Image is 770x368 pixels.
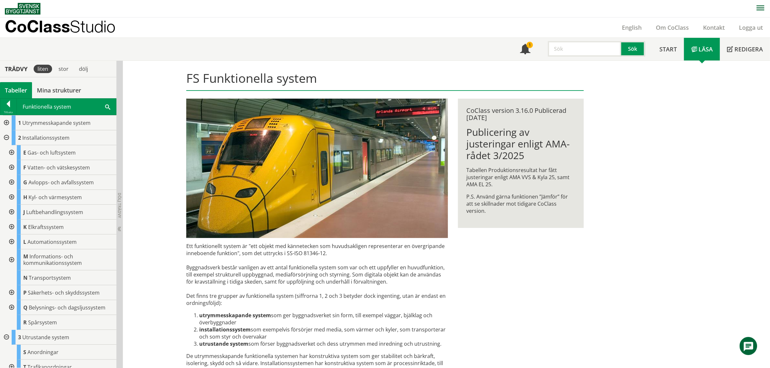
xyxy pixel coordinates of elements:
[29,304,105,311] span: Belysnings- och dagsljussystem
[23,304,27,311] span: Q
[27,349,59,356] span: Anordningar
[117,193,122,218] span: Dölj trädvy
[1,65,31,72] div: Trädvy
[23,253,82,266] span: Informations- och kommunikationssystem
[513,38,537,60] a: 1
[734,45,763,53] span: Redigera
[548,41,621,57] input: Sök
[696,24,732,31] a: Kontakt
[75,65,92,73] div: dölj
[29,274,71,281] span: Transportsystem
[23,319,27,326] span: R
[18,119,21,126] span: 1
[22,134,70,141] span: Installationssystem
[615,24,649,31] a: English
[28,223,64,231] span: Elkraftssystem
[659,45,677,53] span: Start
[23,179,27,186] span: G
[18,334,21,341] span: 3
[23,349,26,356] span: S
[186,71,584,91] h1: FS Funktionella system
[720,38,770,60] a: Redigera
[55,65,72,73] div: stor
[466,193,575,214] p: P.S. Använd gärna funktionen ”Jämför” för att se skillnader mot tidigare CoClass version.
[466,107,575,121] div: CoClass version 3.16.0 Publicerad [DATE]
[27,149,76,156] span: Gas- och luftsystem
[18,134,21,141] span: 2
[23,253,28,260] span: M
[23,223,27,231] span: K
[22,119,91,126] span: Utrymmesskapande system
[199,326,448,340] li: som exempelvis försörjer med media, som värmer och kyler, som trans­porterar och som styr och öve...
[621,41,645,57] button: Sök
[23,238,26,245] span: L
[732,24,770,31] a: Logga ut
[526,42,533,48] div: 1
[649,24,696,31] a: Om CoClass
[199,340,448,347] li: som förser byggnadsverket och dess utrymmen med inredning och utrustning.
[23,149,26,156] span: E
[23,164,26,171] span: F
[199,340,248,347] strong: utrustande system
[466,167,575,188] p: Tabellen Produktionsresultat har fått justeringar enligt AMA VVS & Kyla 25, samt AMA EL 25.
[105,103,110,110] span: Sök i tabellen
[26,209,83,216] span: Luftbehandlingssystem
[684,38,720,60] a: Läsa
[28,194,82,201] span: Kyl- och värmesystem
[23,209,25,216] span: J
[199,312,448,326] li: som ger byggnadsverket sin form, till exempel väggar, bjälklag och överbyggnader
[23,194,27,201] span: H
[27,164,90,171] span: Vatten- och vätskesystem
[23,274,27,281] span: N
[27,238,77,245] span: Automationssystem
[5,3,40,15] img: Svensk Byggtjänst
[199,312,271,319] strong: utrymmesskapande system
[23,289,27,296] span: P
[0,110,16,115] div: Tillbaka
[70,17,115,36] span: Studio
[28,179,94,186] span: Avlopps- och avfallssystem
[186,99,448,238] img: arlanda-express-2.jpg
[5,23,115,30] p: CoClass
[28,319,57,326] span: Spårsystem
[520,45,530,55] span: Notifikationer
[22,334,69,341] span: Utrustande system
[28,289,100,296] span: Säkerhets- och skyddssystem
[32,82,86,98] a: Mina strukturer
[699,45,713,53] span: Läsa
[199,326,251,333] strong: installationssystem
[34,65,52,73] div: liten
[5,17,129,38] a: CoClassStudio
[652,38,684,60] a: Start
[17,99,116,115] div: Funktionella system
[466,126,575,161] h1: Publicering av justeringar enligt AMA-rådet 3/2025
